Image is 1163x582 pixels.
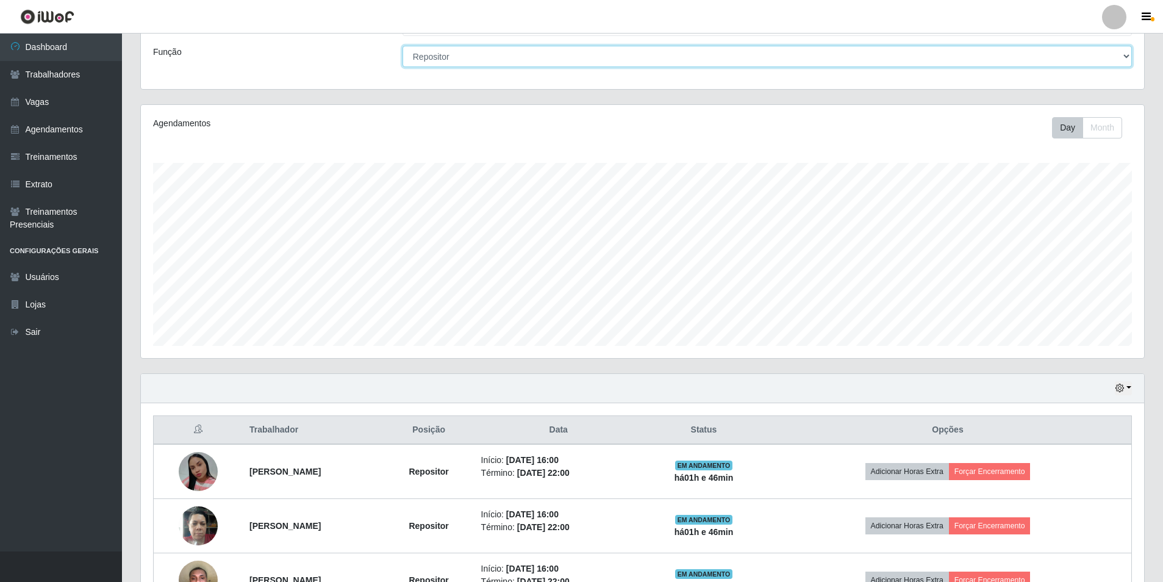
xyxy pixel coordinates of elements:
[409,467,448,476] strong: Repositor
[481,467,636,480] li: Término:
[153,46,182,59] label: Função
[764,416,1131,445] th: Opções
[643,416,764,445] th: Status
[1082,117,1122,138] button: Month
[949,463,1031,480] button: Forçar Encerramento
[675,527,734,537] strong: há 01 h e 46 min
[179,452,218,491] img: 1756127287806.jpeg
[675,473,734,483] strong: há 01 h e 46 min
[1052,117,1122,138] div: First group
[249,521,321,531] strong: [PERSON_NAME]
[481,521,636,534] li: Término:
[474,416,643,445] th: Data
[179,500,218,551] img: 1752240296701.jpeg
[1052,117,1083,138] button: Day
[506,564,559,573] time: [DATE] 16:00
[249,467,321,476] strong: [PERSON_NAME]
[675,569,733,579] span: EM ANDAMENTO
[384,416,474,445] th: Posição
[865,517,949,534] button: Adicionar Horas Extra
[506,455,559,465] time: [DATE] 16:00
[1052,117,1132,138] div: Toolbar with button groups
[517,468,570,478] time: [DATE] 22:00
[409,521,448,531] strong: Repositor
[506,509,559,519] time: [DATE] 16:00
[481,454,636,467] li: Início:
[675,515,733,525] span: EM ANDAMENTO
[517,522,570,532] time: [DATE] 22:00
[865,463,949,480] button: Adicionar Horas Extra
[20,9,74,24] img: CoreUI Logo
[949,517,1031,534] button: Forçar Encerramento
[481,508,636,521] li: Início:
[242,416,384,445] th: Trabalhador
[153,117,550,130] div: Agendamentos
[675,461,733,470] span: EM ANDAMENTO
[481,562,636,575] li: Início:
